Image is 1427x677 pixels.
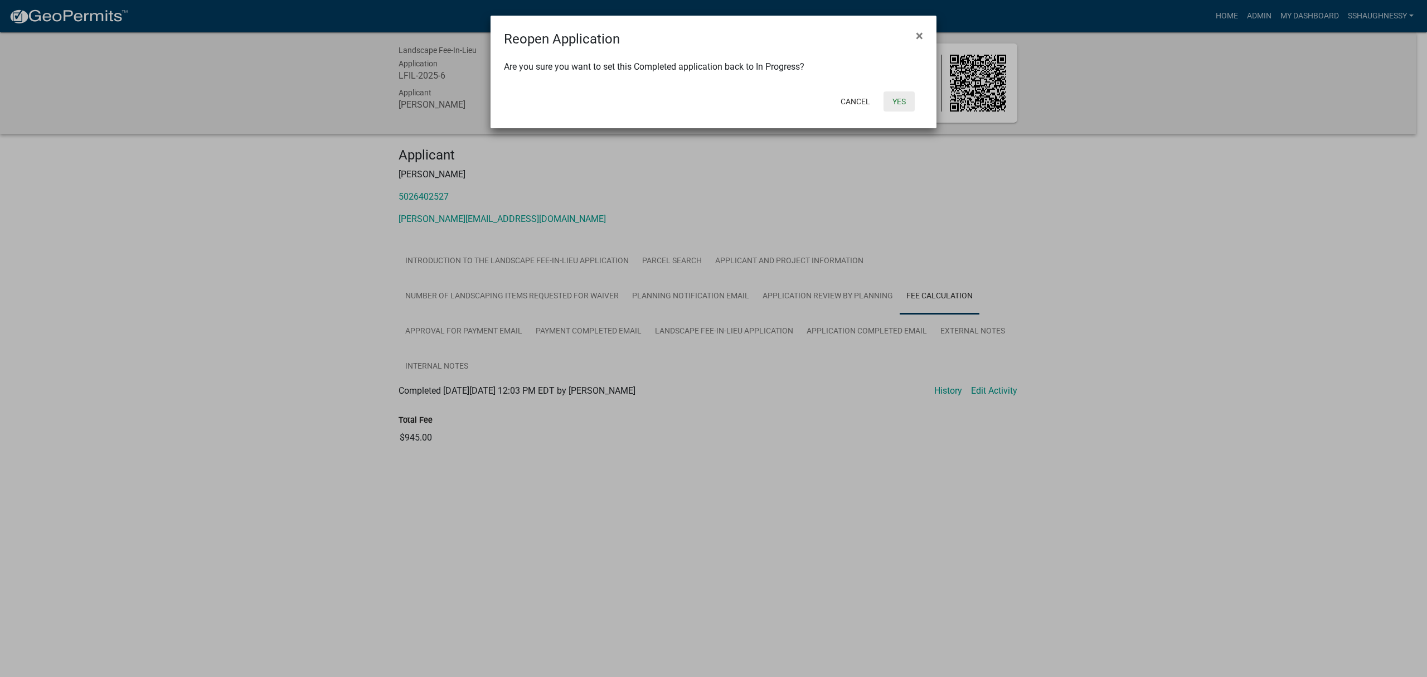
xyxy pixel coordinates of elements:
[907,20,932,51] button: Close
[491,49,936,87] div: Are you sure you want to set this Completed application back to In Progress?
[504,29,620,49] h4: Reopen Application
[832,91,879,112] button: Cancel
[916,28,923,43] span: ×
[884,91,915,112] button: Yes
